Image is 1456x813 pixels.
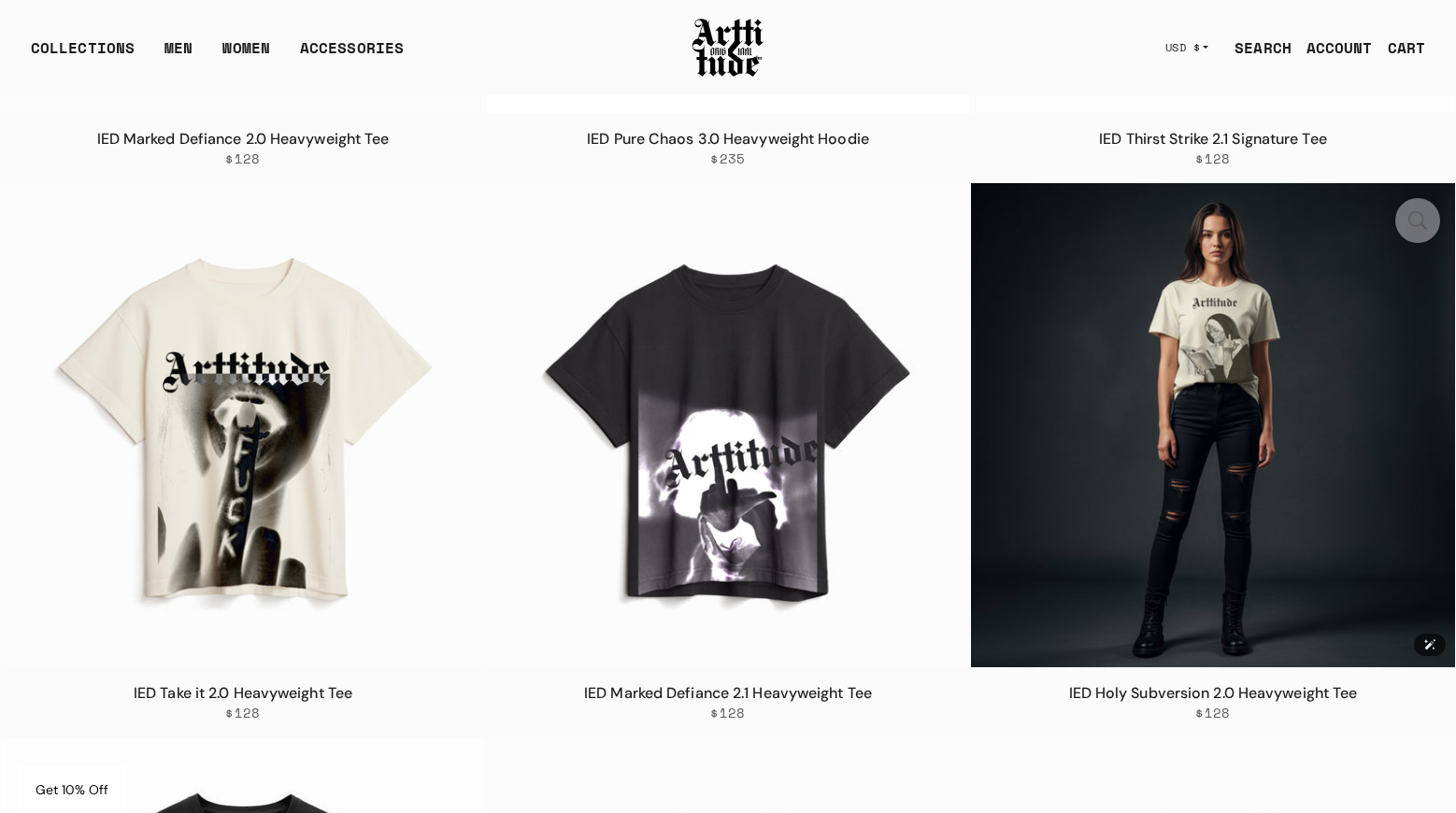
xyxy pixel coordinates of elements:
[16,36,419,74] ul: Main navigation
[710,705,745,721] span: $128
[1195,150,1230,167] span: $128
[1220,29,1292,66] a: SEARCH
[97,129,390,149] a: IED Marked Defiance 2.0 Heavyweight Tee
[584,683,872,703] a: IED Marked Defiance 2.1 Heavyweight Tee
[1165,40,1201,55] span: USD $
[1,183,485,667] a: IED Take it 2.0 Heavyweight TeeIED Take it 2.0 Heavyweight Tee
[486,183,970,667] a: IED Marked Defiance 2.1 Heavyweight TeeIED Marked Defiance 2.1 Heavyweight Tee
[134,683,352,703] a: IED Take it 2.0 Heavyweight Tee
[1,183,485,667] img: IED Take it 2.0 Heavyweight Tee
[31,36,135,74] div: COLLECTIONS
[971,183,1455,667] a: IED Holy Subversion 2.0 Heavyweight TeeIED Holy Subversion 2.0 Heavyweight Tee
[1373,29,1425,66] a: Open cart
[1388,36,1425,59] div: CART
[1154,27,1220,68] button: USD $
[1069,683,1358,703] a: IED Holy Subversion 2.0 Heavyweight Tee
[225,705,260,721] span: $128
[225,150,260,167] span: $128
[691,16,765,79] img: Arttitude
[486,183,970,667] img: IED Marked Defiance 2.1 Heavyweight Tee
[710,150,745,167] span: $235
[1292,29,1373,66] a: ACCOUNT
[1195,705,1230,721] span: $128
[222,36,270,74] a: WOMEN
[1099,129,1327,149] a: IED Thirst Strike 2.1 Signature Tee
[36,781,108,798] span: Get 10% Off
[19,766,125,813] div: Get 10% Off
[300,36,404,74] div: ACCESSORIES
[587,129,869,149] a: IED Pure Chaos 3.0 Heavyweight Hoodie
[164,36,193,74] a: MEN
